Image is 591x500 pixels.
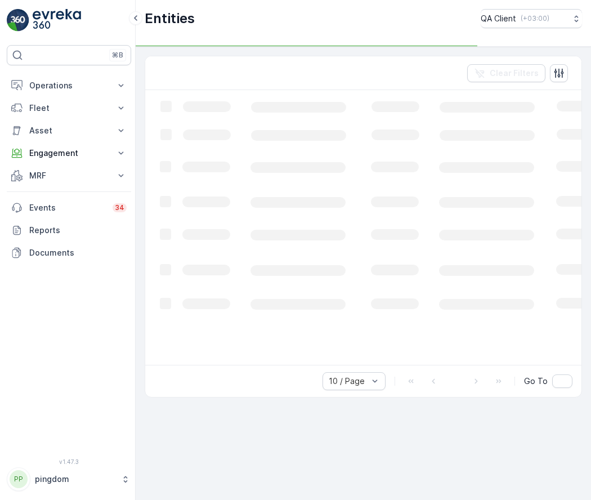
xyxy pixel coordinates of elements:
[29,125,109,136] p: Asset
[7,142,131,164] button: Engagement
[490,68,539,79] p: Clear Filters
[7,164,131,187] button: MRF
[29,170,109,181] p: MRF
[524,376,548,387] span: Go To
[29,202,106,213] p: Events
[7,219,131,242] a: Reports
[112,51,123,60] p: ⌘B
[7,9,29,32] img: logo
[7,97,131,119] button: Fleet
[10,470,28,488] div: PP
[29,80,109,91] p: Operations
[481,9,582,28] button: QA Client(+03:00)
[29,102,109,114] p: Fleet
[145,10,195,28] p: Entities
[33,9,81,32] img: logo_light-DOdMpM7g.png
[481,13,516,24] p: QA Client
[7,119,131,142] button: Asset
[7,242,131,264] a: Documents
[7,458,131,465] span: v 1.47.3
[35,474,115,485] p: pingdom
[115,203,124,212] p: 34
[467,64,545,82] button: Clear Filters
[7,197,131,219] a: Events34
[7,74,131,97] button: Operations
[521,14,549,23] p: ( +03:00 )
[29,148,109,159] p: Engagement
[29,247,127,258] p: Documents
[7,467,131,491] button: PPpingdom
[29,225,127,236] p: Reports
